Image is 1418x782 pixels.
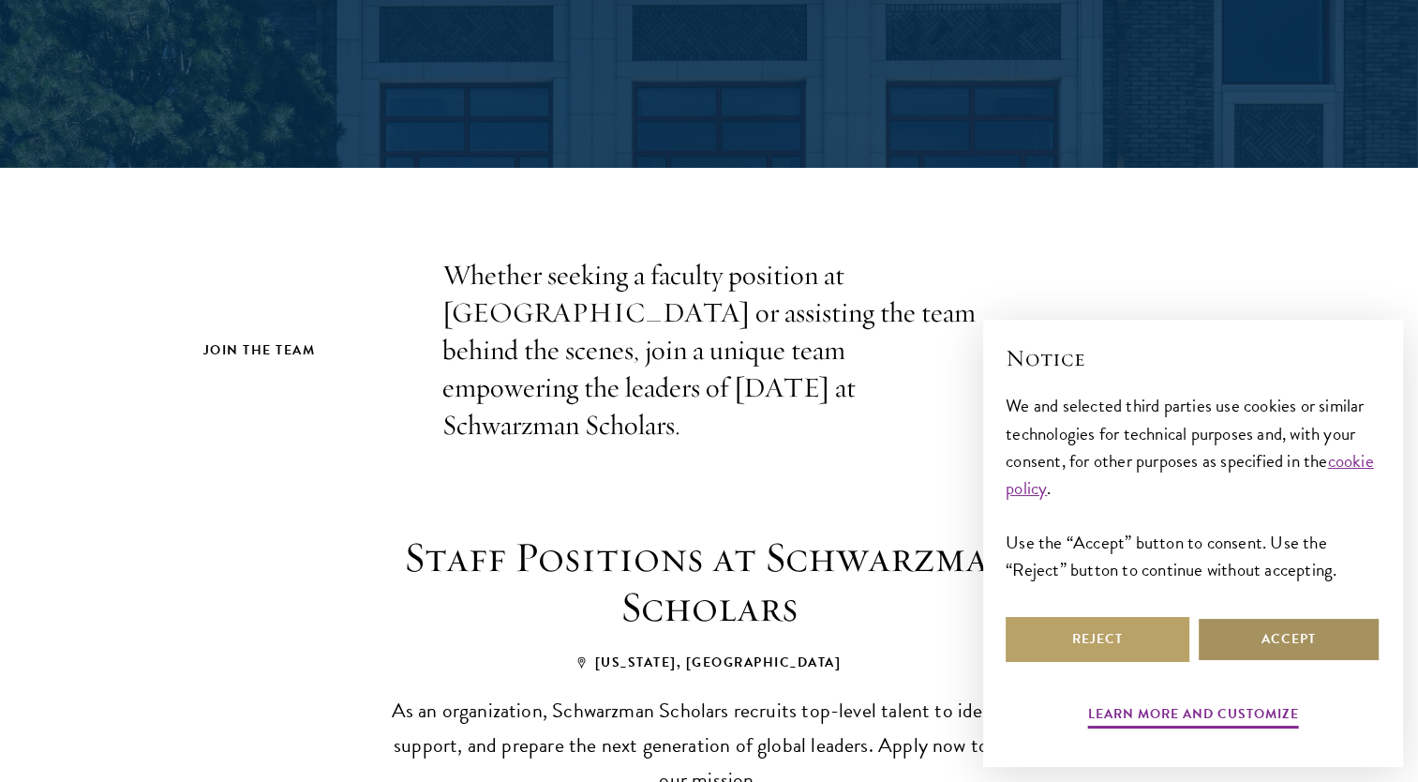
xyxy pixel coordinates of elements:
[442,257,977,444] p: Whether seeking a faculty position at [GEOGRAPHIC_DATA] or assisting the team behind the scenes, ...
[1088,702,1299,731] button: Learn more and customize
[363,533,1056,632] h3: Staff Positions at Schwarzman Scholars
[1006,392,1381,582] div: We and selected third parties use cookies or similar technologies for technical purposes and, wit...
[1006,342,1381,374] h2: Notice
[1197,617,1381,662] button: Accept
[1006,447,1374,502] a: cookie policy
[1006,617,1189,662] button: Reject
[577,653,842,672] span: [US_STATE], [GEOGRAPHIC_DATA]
[203,338,405,362] h2: Join the Team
